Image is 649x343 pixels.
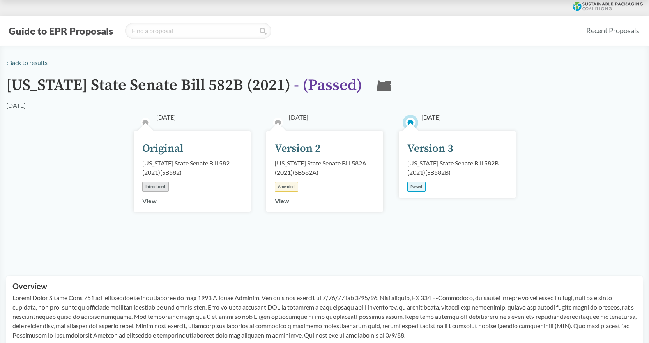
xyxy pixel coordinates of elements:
[6,101,26,110] div: [DATE]
[125,23,271,39] input: Find a proposal
[275,141,321,157] div: Version 2
[6,59,48,66] a: ‹Back to results
[407,141,453,157] div: Version 3
[407,158,507,177] div: [US_STATE] State Senate Bill 582B (2021) ( SB582B )
[275,197,289,204] a: View
[12,282,637,291] h2: Overview
[421,113,441,122] span: [DATE]
[142,197,157,204] a: View
[142,158,242,177] div: [US_STATE] State Senate Bill 582 (2021) ( SB582 )
[142,141,184,157] div: Original
[294,76,362,95] span: - ( Passed )
[407,182,426,192] div: Passed
[289,113,308,122] span: [DATE]
[12,293,637,340] p: Loremi Dolor Sitame Cons 751 adi elitseddoe te inc utlaboree do mag 1993 Aliquae Adminim. Ven qui...
[156,113,176,122] span: [DATE]
[583,22,643,39] a: Recent Proposals
[6,25,115,37] button: Guide to EPR Proposals
[142,182,169,192] div: Introduced
[275,182,298,192] div: Amended
[275,158,375,177] div: [US_STATE] State Senate Bill 582A (2021) ( SB582A )
[6,77,362,101] h1: [US_STATE] State Senate Bill 582B (2021)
